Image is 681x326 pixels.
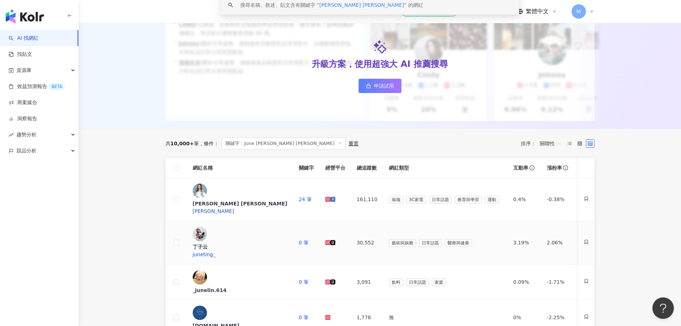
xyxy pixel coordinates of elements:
th: 總追蹤數 [351,158,383,178]
div: 3.19% [513,239,536,247]
span: 日常話題 [406,278,429,286]
a: 0 筆 [299,279,309,285]
th: 網紅名稱 [187,158,293,178]
span: 醫療與健康 [445,239,472,247]
th: 經營平台 [320,158,351,178]
div: 無 [389,313,502,321]
a: KOL Avatar_junelin.614 [193,270,287,294]
span: 日常話題 [419,239,442,247]
span: rise [9,132,14,137]
img: KOL Avatar [193,184,207,198]
span: 互動率 [513,164,528,171]
img: KOL Avatar [193,270,207,284]
span: 10,000+ [171,141,194,146]
div: -1.71% [547,278,569,286]
div: _junelin.614 [193,287,287,294]
span: 條件 ： [199,141,219,146]
span: 關鍵字：June [PERSON_NAME] [PERSON_NAME] [222,137,346,150]
div: 搜尋名稱、敘述、貼文含有關鍵字 “ ” 的網紅 [240,1,423,9]
div: -0.38% [547,195,569,203]
a: searchAI 找網紅 [9,35,39,42]
span: info-circle [562,164,569,171]
div: 2.06% [547,239,569,247]
span: 關聯性 [540,138,561,149]
div: 共 筆 [166,141,199,146]
img: logo [6,9,44,24]
span: 趨勢分析 [16,127,36,143]
a: KOL Avatar[PERSON_NAME] [PERSON_NAME][PERSON_NAME] [193,184,287,215]
span: 繁體中文 [526,8,549,15]
div: [PERSON_NAME] [PERSON_NAME] [193,200,287,207]
a: 0 筆 [299,240,309,245]
a: 洞察報告 [9,115,37,122]
a: 商案媒合 [9,99,37,106]
span: 競品分析 [16,143,36,159]
a: 24 筆 [299,196,312,202]
div: -2.25% [547,313,569,321]
span: 教育與學習 [455,196,482,204]
span: 3C家電 [406,196,426,204]
span: 飲料 [389,278,403,286]
div: 丁子云 [193,243,287,250]
td: 30,552 [351,221,383,264]
span: search [228,3,233,8]
span: juneting_ [193,252,216,257]
span: 漲粉率 [547,164,562,171]
span: [PERSON_NAME] [193,208,234,214]
div: 排序： [521,138,565,149]
a: 0 筆 [299,315,309,320]
div: 升級方案，使用超強大 AI 推薦搜尋 [312,58,448,70]
span: 藝術與娛樂 [389,239,416,247]
a: 申請試用 [359,79,401,93]
span: 日常話題 [429,196,452,204]
a: KOL Avatar丁子云juneting_ [193,227,287,258]
td: 3,091 [351,264,383,300]
th: 關鍵字 [293,158,320,178]
div: 重置 [349,141,359,146]
a: 找貼文 [9,51,32,58]
th: 網紅類型 [383,158,508,178]
span: 瑜珈 [389,196,403,204]
div: 0% [513,313,536,321]
img: KOL Avatar [193,227,207,241]
a: 效益預測報告BETA [9,83,65,90]
img: KOL Avatar [193,306,207,320]
span: 申請試用 [374,83,394,89]
iframe: Help Scout Beacon - Open [652,297,674,319]
span: 運動 [485,196,499,204]
td: 161,110 [351,178,383,221]
span: info-circle [528,164,536,171]
span: [PERSON_NAME] [PERSON_NAME] [319,2,404,8]
span: M [576,8,581,15]
span: 家庭 [432,278,446,286]
span: 資源庫 [16,62,31,78]
div: 0.09% [513,278,536,286]
div: 0.4% [513,195,536,203]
